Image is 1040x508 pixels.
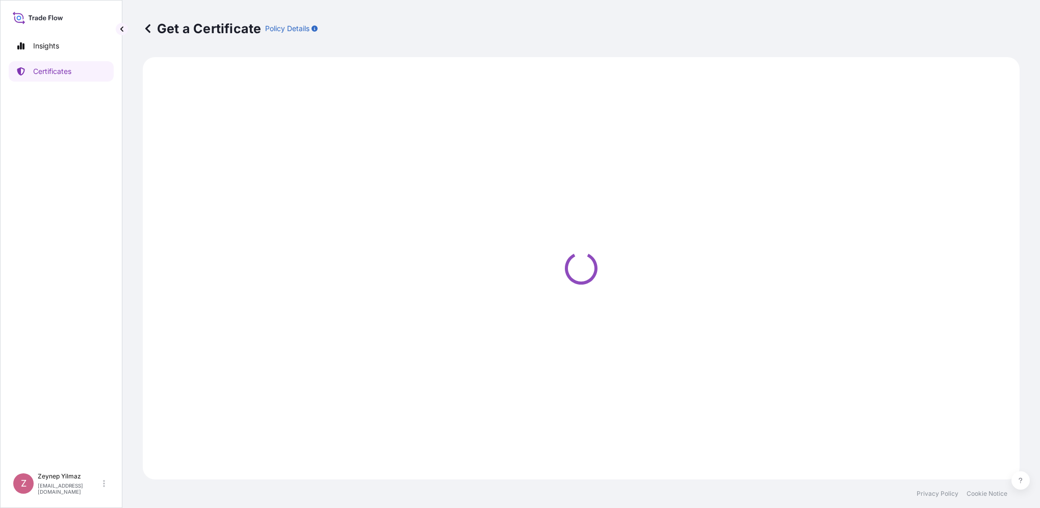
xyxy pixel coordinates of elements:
a: Certificates [9,61,114,82]
a: Privacy Policy [917,490,958,498]
p: [EMAIL_ADDRESS][DOMAIN_NAME] [38,482,101,495]
a: Insights [9,36,114,56]
a: Cookie Notice [967,490,1007,498]
p: Zeynep Yilmaz [38,472,101,480]
p: Policy Details [265,23,309,34]
div: Loading [149,63,1013,473]
p: Insights [33,41,59,51]
span: Z [21,478,27,489]
p: Get a Certificate [143,20,261,37]
p: Certificates [33,66,71,77]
